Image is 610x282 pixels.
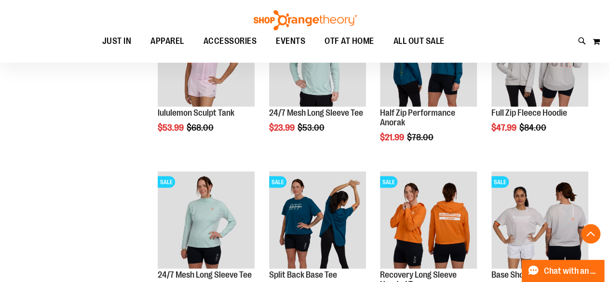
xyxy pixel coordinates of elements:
[393,30,445,52] span: ALL OUT SALE
[380,107,455,127] a: Half Zip Performance Anorak
[375,5,482,166] div: product
[491,107,567,117] a: Full Zip Fleece Hoodie
[491,171,588,269] a: Main Image of Base Short Sleeve Crop TeeSALE
[102,30,132,52] span: JUST IN
[380,176,397,188] span: SALE
[187,122,215,132] span: $68.00
[158,107,234,117] a: lululemon Sculpt Tank
[407,132,435,142] span: $78.00
[487,5,593,157] div: product
[276,30,305,52] span: EVENTS
[252,10,358,30] img: Shop Orangetheory
[522,260,605,282] button: Chat with an Expert
[491,122,518,132] span: $47.99
[491,269,588,279] a: Base Short Sleeve Crop Tee
[491,176,509,188] span: SALE
[269,269,337,279] a: Split Back Base Tee
[158,171,255,269] a: 24/7 Mesh Long Sleeve TeeSALE
[158,176,175,188] span: SALE
[519,122,548,132] span: $84.00
[269,171,366,269] a: Split Back Base TeeSALE
[269,107,363,117] a: 24/7 Mesh Long Sleeve Tee
[264,5,371,157] div: product
[380,171,477,269] a: Main Image of Recovery Long Sleeve Hooded TeeSALE
[158,269,252,279] a: 24/7 Mesh Long Sleeve Tee
[269,171,366,268] img: Split Back Base Tee
[269,176,286,188] span: SALE
[491,171,588,268] img: Main Image of Base Short Sleeve Crop Tee
[325,30,374,52] span: OTF AT HOME
[203,30,257,52] span: ACCESSORIES
[298,122,326,132] span: $53.00
[544,267,598,276] span: Chat with an Expert
[150,30,184,52] span: APPAREL
[380,132,406,142] span: $21.99
[380,171,477,268] img: Main Image of Recovery Long Sleeve Hooded Tee
[269,122,296,132] span: $23.99
[581,224,600,243] button: Back To Top
[158,122,185,132] span: $53.99
[153,5,259,157] div: product
[158,171,255,268] img: 24/7 Mesh Long Sleeve Tee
